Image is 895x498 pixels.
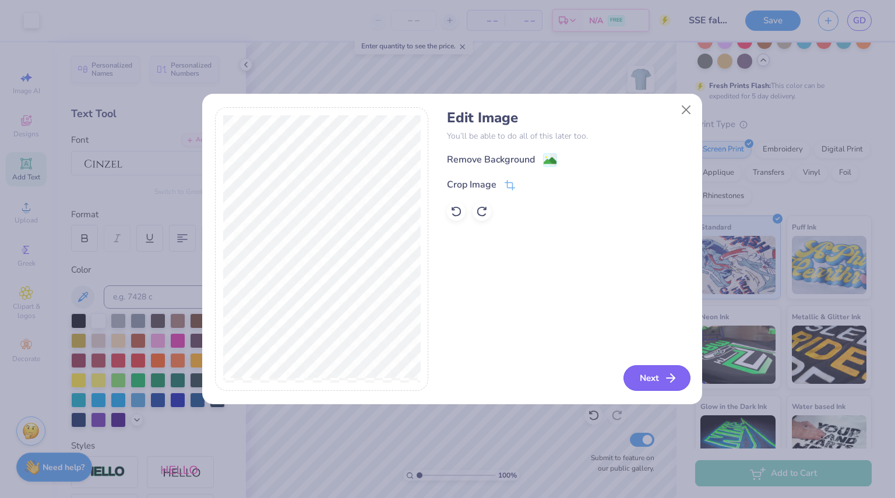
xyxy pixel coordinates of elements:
[623,365,690,391] button: Next
[447,178,496,192] div: Crop Image
[447,110,689,126] h4: Edit Image
[447,153,535,167] div: Remove Background
[447,130,689,142] p: You’ll be able to do all of this later too.
[675,99,697,121] button: Close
